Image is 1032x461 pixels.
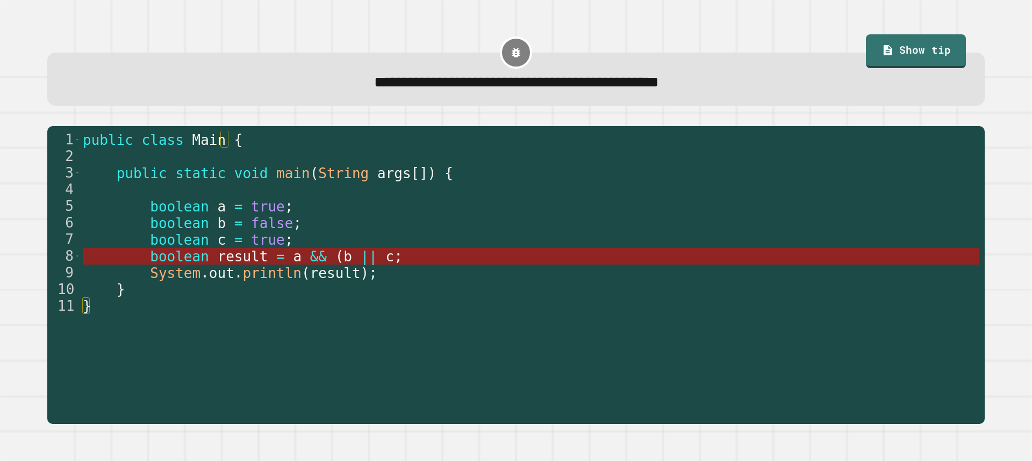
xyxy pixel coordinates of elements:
span: = [234,199,242,215]
span: boolean [150,232,209,248]
span: String [318,165,369,181]
span: = [234,232,242,248]
span: Toggle code folding, row 8 [74,248,80,265]
span: true [251,232,285,248]
div: 3 [47,165,81,181]
span: boolean [150,215,209,231]
span: void [234,165,268,181]
span: Main [192,132,226,148]
span: static [175,165,226,181]
span: a [217,199,226,215]
span: b [217,215,226,231]
span: class [141,132,183,148]
span: = [276,248,285,265]
div: 10 [47,281,81,298]
div: 11 [47,298,81,314]
div: 9 [47,265,81,281]
span: c [217,232,226,248]
span: c [385,248,394,265]
span: public [83,132,133,148]
span: = [234,215,242,231]
div: 2 [47,148,81,165]
span: boolean [150,248,209,265]
div: 6 [47,215,81,231]
span: || [360,248,377,265]
span: result [217,248,268,265]
div: 8 [47,248,81,265]
span: args [377,165,411,181]
span: true [251,199,285,215]
span: boolean [150,199,209,215]
span: a [293,248,302,265]
span: main [276,165,310,181]
span: b [343,248,352,265]
span: Toggle code folding, rows 1 through 11 [74,131,80,148]
span: println [242,265,302,281]
a: Show tip [866,34,966,69]
span: false [251,215,293,231]
span: out [209,265,234,281]
div: 5 [47,198,81,215]
span: result [310,265,360,281]
span: Toggle code folding, rows 3 through 10 [74,165,80,181]
div: 7 [47,231,81,248]
span: System [150,265,200,281]
div: 4 [47,181,81,198]
span: public [116,165,167,181]
span: && [310,248,326,265]
div: 1 [47,131,81,148]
